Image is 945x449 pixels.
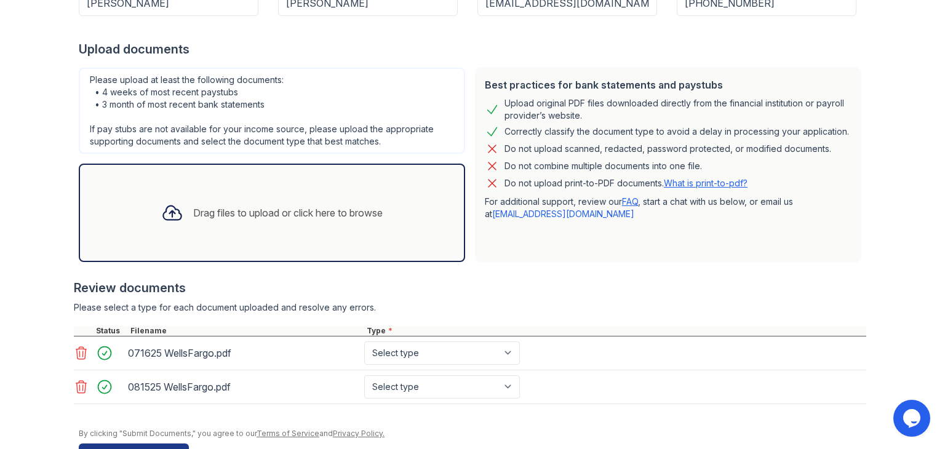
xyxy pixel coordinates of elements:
[504,97,851,122] div: Upload original PDF files downloaded directly from the financial institution or payroll provider’...
[128,326,364,336] div: Filename
[128,343,359,363] div: 071625 WellsFargo.pdf
[94,326,128,336] div: Status
[504,124,849,139] div: Correctly classify the document type to avoid a delay in processing your application.
[664,178,748,188] a: What is print-to-pdf?
[257,429,319,438] a: Terms of Service
[333,429,385,438] a: Privacy Policy.
[504,159,702,173] div: Do not combine multiple documents into one file.
[79,429,866,439] div: By clicking "Submit Documents," you agree to our and
[364,326,866,336] div: Type
[128,377,359,397] div: 081525 WellsFargo.pdf
[504,141,831,156] div: Do not upload scanned, redacted, password protected, or modified documents.
[79,68,465,154] div: Please upload at least the following documents: • 4 weeks of most recent paystubs • 3 month of mo...
[74,301,866,314] div: Please select a type for each document uploaded and resolve any errors.
[504,177,748,189] p: Do not upload print-to-PDF documents.
[193,205,383,220] div: Drag files to upload or click here to browse
[622,196,638,207] a: FAQ
[74,279,866,296] div: Review documents
[79,41,866,58] div: Upload documents
[893,400,933,437] iframe: chat widget
[492,209,634,219] a: [EMAIL_ADDRESS][DOMAIN_NAME]
[485,77,851,92] div: Best practices for bank statements and paystubs
[485,196,851,220] p: For additional support, review our , start a chat with us below, or email us at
